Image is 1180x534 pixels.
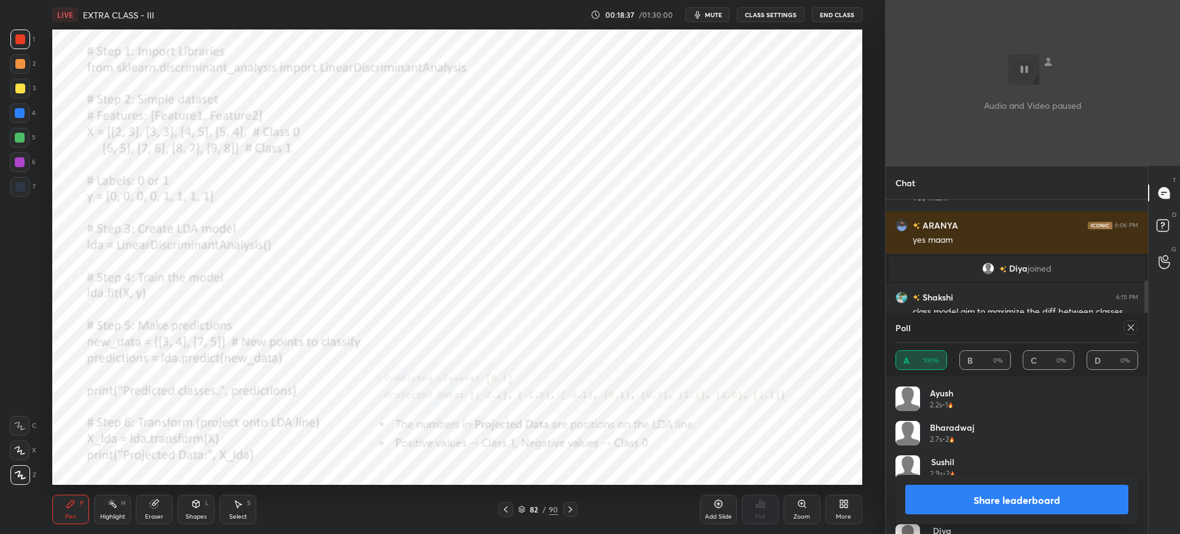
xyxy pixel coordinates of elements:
img: default.png [982,262,994,275]
div: 90 [549,504,558,515]
div: 7 [10,177,36,197]
h5: • [942,399,945,410]
p: T [1173,176,1176,185]
img: streak-poll-icon.44701ccd.svg [950,471,955,477]
div: Z [10,465,36,485]
h5: 2 [946,468,950,479]
div: / [543,506,546,513]
div: LIVE [52,7,78,22]
h5: • [942,434,945,445]
div: Zoom [793,514,810,520]
h6: Shakshi [920,291,953,304]
img: default.png [895,455,920,480]
button: End Class [812,7,862,22]
div: 1 [10,29,35,49]
img: 8a7ccf06135c469fa8f7bcdf48b07b1b.png [895,219,908,232]
img: default.png [895,421,920,446]
div: More [836,514,851,520]
button: mute [685,7,730,22]
h4: Sushil [930,455,955,468]
div: 3 [10,79,36,98]
img: no-rating-badge.077c3623.svg [913,294,920,301]
div: Pen [65,514,76,520]
div: grid [895,387,1138,534]
div: class model aim to maximize the diff between classes [913,306,1138,318]
div: X [10,441,36,460]
div: 6:15 PM [1116,294,1138,301]
div: Eraser [145,514,163,520]
h5: 2.7s [930,434,942,445]
img: default.png [895,387,920,411]
h5: 1 [945,399,948,410]
p: Audio and Video paused [984,99,1082,112]
p: Chat [886,167,925,199]
p: G [1171,245,1176,254]
div: Highlight [100,514,125,520]
div: 4 [10,103,36,123]
div: Add Slide [705,514,732,520]
div: H [121,500,125,506]
img: no-rating-badge.077c3623.svg [999,266,1007,273]
h5: 2.9s [930,468,943,479]
div: C [10,416,36,436]
h6: ARANYA [920,219,958,232]
img: iconic-dark.1390631f.png [1088,222,1112,229]
h4: Bharadwaj [930,421,974,434]
button: Share leaderboard [905,485,1128,514]
div: grid [886,200,1148,441]
div: P [80,500,84,506]
img: 93aadf328dba4de29ccdeb587f810579.jpg [895,291,908,304]
h4: Poll [895,321,911,334]
div: S [247,500,251,506]
img: no-rating-badge.077c3623.svg [913,222,920,229]
div: Select [229,514,247,520]
img: streak-poll-icon.44701ccd.svg [949,436,954,442]
div: Shapes [186,514,206,520]
p: D [1172,210,1176,219]
h5: 2.2s [930,399,942,410]
div: 82 [528,506,540,513]
h4: EXTRA CLASS - III [83,9,154,21]
span: Diya [1009,264,1028,273]
h4: ayush [930,387,953,399]
img: streak-poll-icon.44701ccd.svg [948,402,953,408]
h5: • [943,468,946,479]
div: 6 [10,152,36,172]
div: 5 [10,128,36,147]
div: yes maam [913,234,1138,246]
div: 6:06 PM [1115,222,1138,229]
div: 2 [10,54,36,74]
span: mute [705,10,722,19]
span: joined [1028,264,1052,273]
h5: 2 [945,434,949,445]
div: L [205,500,209,506]
button: CLASS SETTINGS [737,7,804,22]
